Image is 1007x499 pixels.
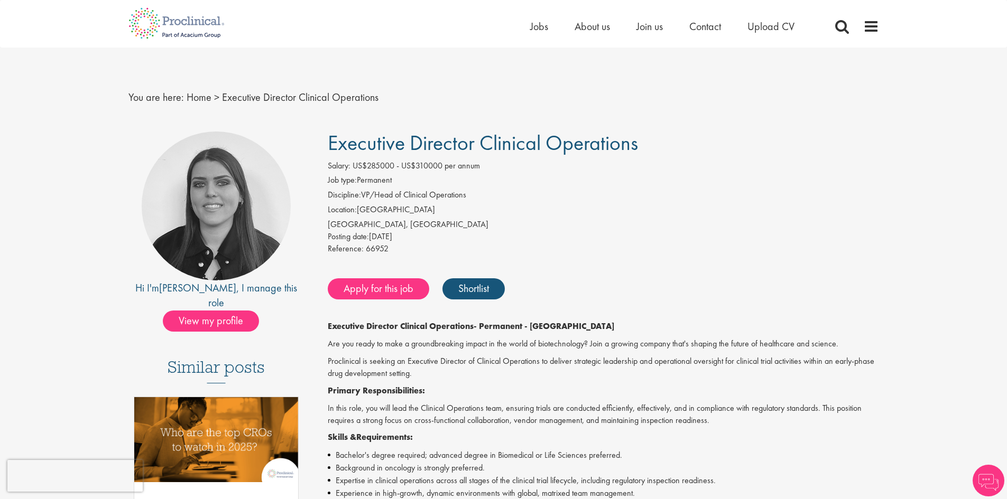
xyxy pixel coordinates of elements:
strong: Requirements: [356,431,413,442]
div: Hi I'm , I manage this role [128,280,304,310]
div: [GEOGRAPHIC_DATA], [GEOGRAPHIC_DATA] [328,219,879,231]
label: Location: [328,204,357,216]
div: [DATE] [328,231,879,243]
label: Salary: [328,160,350,172]
span: Executive Director Clinical Operations [328,129,638,156]
label: Job type: [328,174,357,186]
h3: Similar posts [168,358,265,383]
p: Proclinical is seeking an Executive Director of Clinical Operations to deliver strategic leadersh... [328,355,879,380]
a: Apply for this job [328,278,429,299]
a: breadcrumb link [187,90,211,104]
img: Top 10 CROs 2025 | Proclinical [134,397,299,482]
p: Are you ready to make a groundbreaking impact in the world of biotechnology? Join a growing compa... [328,338,879,350]
a: Shortlist [442,278,505,299]
span: Posting date: [328,231,369,242]
label: Reference: [328,243,364,255]
strong: - Permanent - [GEOGRAPHIC_DATA] [474,321,614,332]
li: Permanent [328,174,879,189]
label: Discipline: [328,189,361,201]
li: Background in oncology is strongly preferred. [328,462,879,474]
a: Contact [689,20,721,33]
a: About us [575,20,610,33]
span: > [214,90,219,104]
span: 66952 [366,243,389,254]
li: [GEOGRAPHIC_DATA] [328,204,879,219]
iframe: reCAPTCHA [7,460,143,492]
span: View my profile [163,310,259,332]
a: Jobs [530,20,548,33]
span: Executive Director Clinical Operations [222,90,378,104]
li: VP/Head of Clinical Operations [328,189,879,204]
img: imeage of recruiter Ciara Noble [142,131,291,280]
a: Join us [636,20,663,33]
strong: Skills & [328,431,356,442]
p: In this role, you will lead the Clinical Operations team, ensuring trials are conducted efficient... [328,402,879,427]
li: Bachelor's degree required; advanced degree in Biomedical or Life Sciences preferred. [328,449,879,462]
a: Upload CV [747,20,794,33]
li: Expertise in clinical operations across all stages of the clinical trial lifecycle, including reg... [328,474,879,487]
a: Link to a post [134,397,299,491]
strong: Primary Responsibilities: [328,385,425,396]
span: You are here: [128,90,184,104]
a: [PERSON_NAME] [159,281,236,295]
a: View my profile [163,313,270,326]
img: Chatbot [973,465,1004,496]
span: US$285000 - US$310000 per annum [353,160,480,171]
strong: Executive Director Clinical Operations [328,321,474,332]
